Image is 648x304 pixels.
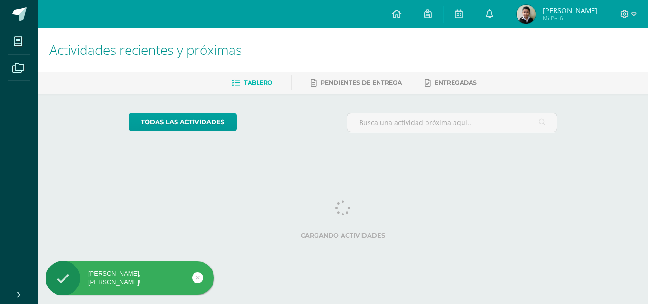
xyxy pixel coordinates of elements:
[517,5,536,24] img: 4eb071d1a29782f5f87508e73b9084ae.png
[129,232,558,239] label: Cargando actividades
[129,113,237,131] a: todas las Actividades
[543,14,597,22] span: Mi Perfil
[46,269,214,286] div: [PERSON_NAME], [PERSON_NAME]!
[347,113,557,132] input: Busca una actividad próxima aquí...
[49,41,242,59] span: Actividades recientes y próximas
[435,79,477,86] span: Entregadas
[232,75,272,90] a: Tablero
[244,79,272,86] span: Tablero
[425,75,477,90] a: Entregadas
[311,75,402,90] a: Pendientes de entrega
[321,79,402,86] span: Pendientes de entrega
[543,6,597,15] span: [PERSON_NAME]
